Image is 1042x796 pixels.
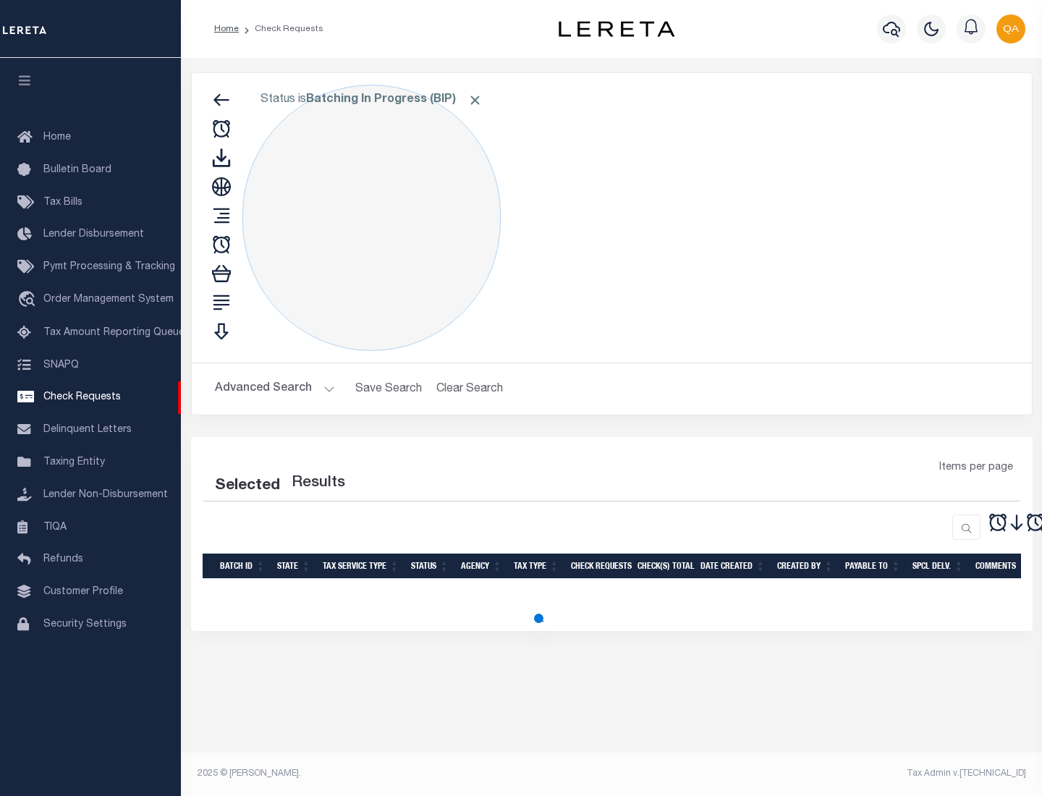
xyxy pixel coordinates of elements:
[242,85,501,351] div: Click to Edit
[622,767,1026,780] div: Tax Admin v.[TECHNICAL_ID]
[455,554,508,579] th: Agency
[187,767,612,780] div: 2025 © [PERSON_NAME].
[970,554,1035,579] th: Comments
[43,457,105,467] span: Taxing Entity
[43,587,123,597] span: Customer Profile
[43,360,79,370] span: SNAPQ
[43,328,185,338] span: Tax Amount Reporting Queue
[43,165,111,175] span: Bulletin Board
[347,375,431,403] button: Save Search
[271,554,317,579] th: State
[17,291,41,310] i: travel_explore
[771,554,839,579] th: Created By
[695,554,771,579] th: Date Created
[43,198,82,208] span: Tax Bills
[632,554,695,579] th: Check(s) Total
[431,375,509,403] button: Clear Search
[559,21,674,37] img: logo-dark.svg
[43,295,174,305] span: Order Management System
[214,25,239,33] a: Home
[43,262,175,272] span: Pymt Processing & Tracking
[43,522,67,532] span: TIQA
[43,490,168,500] span: Lender Non-Disbursement
[214,554,271,579] th: Batch Id
[996,14,1025,43] img: svg+xml;base64,PHN2ZyB4bWxucz0iaHR0cDovL3d3dy53My5vcmcvMjAwMC9zdmciIHBvaW50ZXItZXZlbnRzPSJub25lIi...
[405,554,455,579] th: Status
[939,460,1013,476] span: Items per page
[215,475,280,498] div: Selected
[43,425,132,435] span: Delinquent Letters
[292,472,345,495] label: Results
[43,619,127,630] span: Security Settings
[239,22,323,35] li: Check Requests
[508,554,565,579] th: Tax Type
[907,554,970,579] th: Spcl Delv.
[43,132,71,143] span: Home
[43,229,144,240] span: Lender Disbursement
[215,375,335,403] button: Advanced Search
[317,554,405,579] th: Tax Service Type
[565,554,632,579] th: Check Requests
[43,554,83,564] span: Refunds
[467,93,483,108] span: Click to Remove
[43,392,121,402] span: Check Requests
[839,554,907,579] th: Payable To
[306,94,483,106] b: Batching In Progress (BIP)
